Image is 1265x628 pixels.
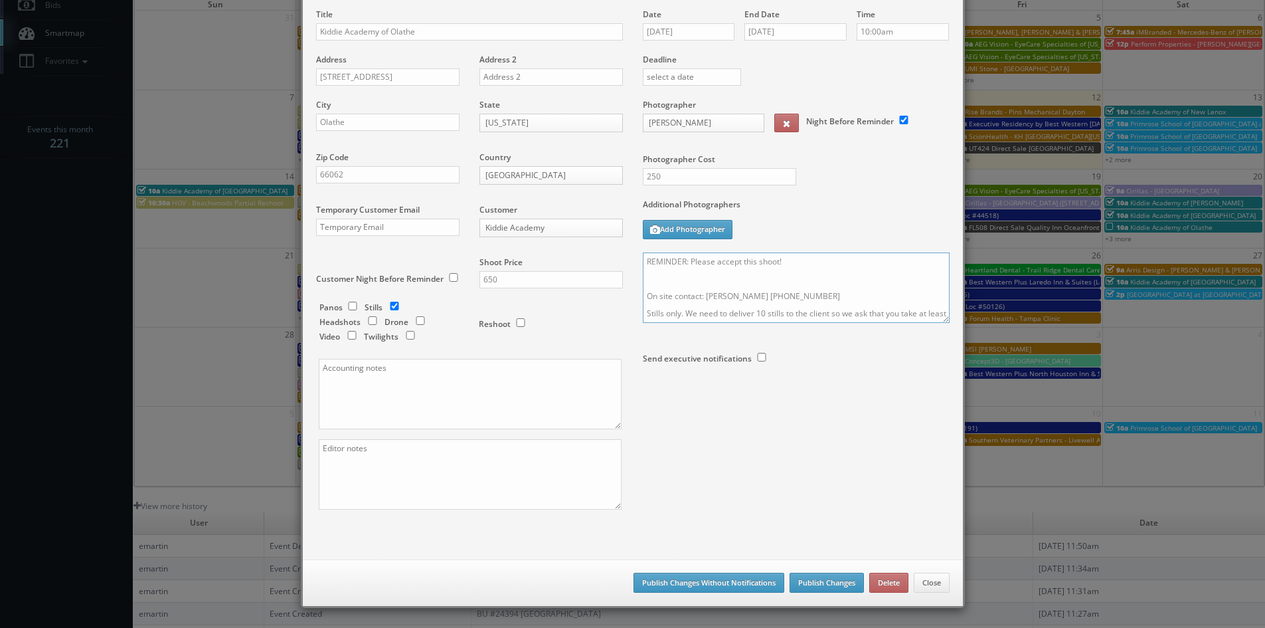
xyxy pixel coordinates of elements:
input: select a date [643,68,742,86]
label: Photographer Cost [633,154,960,165]
span: [GEOGRAPHIC_DATA] [485,167,605,184]
button: Delete [869,573,908,593]
a: Kiddie Academy [479,219,623,237]
label: Video [319,331,340,342]
label: Temporary Customer Email [316,204,420,215]
label: Country [479,152,511,163]
input: Address 2 [479,68,623,86]
label: Time [857,9,875,20]
label: Photographer [643,99,696,110]
input: Select a date [643,23,735,41]
label: Address 2 [479,54,517,65]
label: Title [316,9,333,20]
a: [US_STATE] [479,114,623,132]
label: City [316,99,331,110]
input: Shoot Price [479,271,623,288]
label: State [479,99,500,110]
input: City [316,114,460,131]
label: Panos [319,302,343,313]
label: Shoot Price [479,257,523,268]
input: Select a date [744,23,847,41]
label: Customer Night Before Reminder [316,273,444,284]
label: Drone [384,316,408,328]
a: [GEOGRAPHIC_DATA] [479,166,623,185]
button: Publish Changes [790,573,864,593]
span: [PERSON_NAME] [649,114,746,132]
label: Customer [479,204,517,215]
label: Zip Code [316,152,349,163]
span: [US_STATE] [485,114,605,132]
button: Close [914,573,950,593]
input: Zip Code [316,166,460,183]
label: Night Before Reminder [806,116,894,127]
input: Temporary Email [316,219,460,236]
button: Add Photographer [643,220,732,239]
label: Headshots [319,316,361,328]
label: Date [643,9,661,20]
input: Photographer Cost [643,168,796,185]
label: Send executive notifications [643,353,752,364]
button: Publish Changes Without Notifications [633,573,784,593]
span: Kiddie Academy [485,219,605,237]
label: Twilights [364,331,398,342]
input: Address [316,68,460,86]
label: End Date [744,9,780,20]
label: Stills [365,302,382,313]
label: Reshoot [479,318,511,330]
input: Title [316,23,623,41]
a: [PERSON_NAME] [643,114,764,132]
label: Additional Photographers [643,199,950,217]
label: Address [316,54,347,65]
label: Deadline [633,54,960,65]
